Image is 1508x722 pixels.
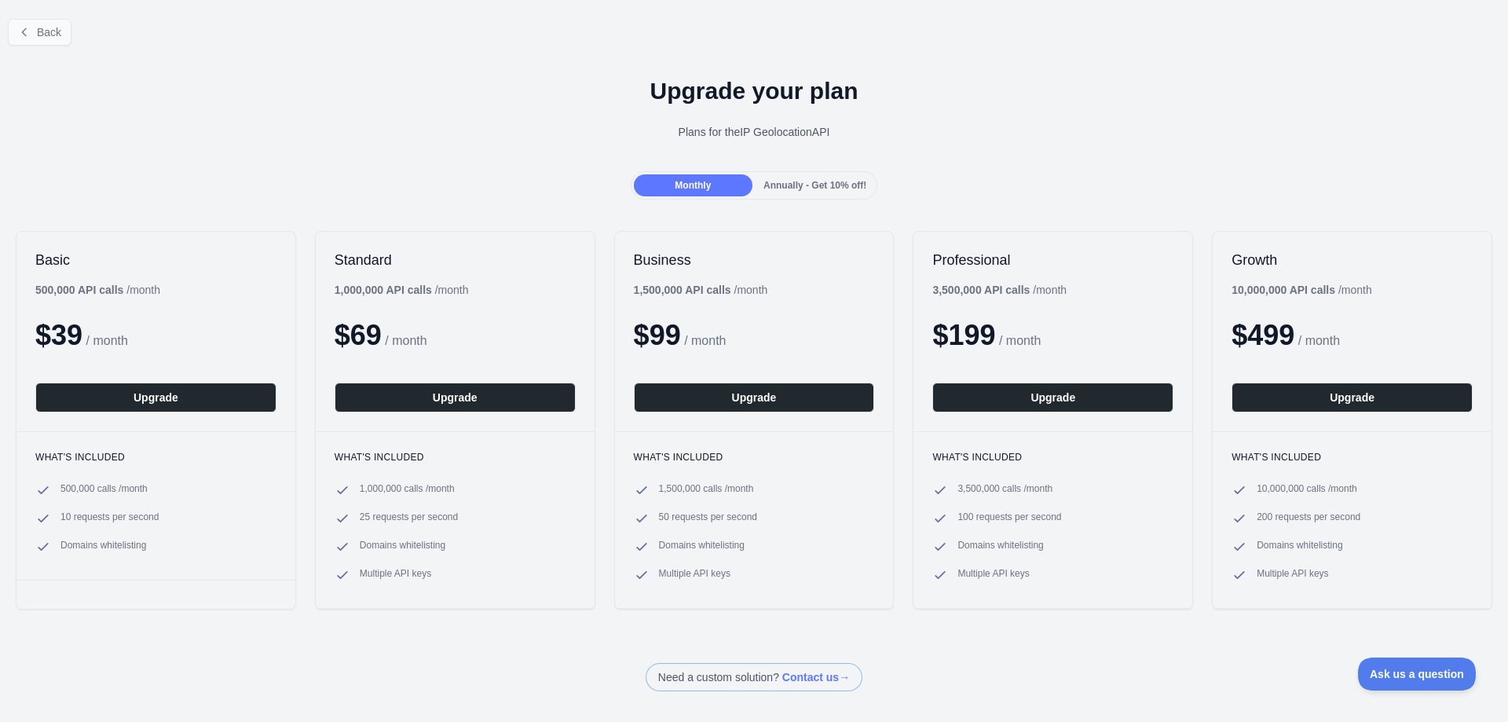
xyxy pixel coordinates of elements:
div: / month [634,282,768,298]
b: 3,500,000 API calls [932,284,1030,296]
h2: Business [634,251,875,269]
span: $ 199 [932,319,995,351]
h2: Professional [932,251,1173,269]
span: $ 99 [634,319,681,351]
b: 1,500,000 API calls [634,284,731,296]
iframe: Toggle Customer Support [1358,658,1477,691]
div: / month [932,282,1067,298]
